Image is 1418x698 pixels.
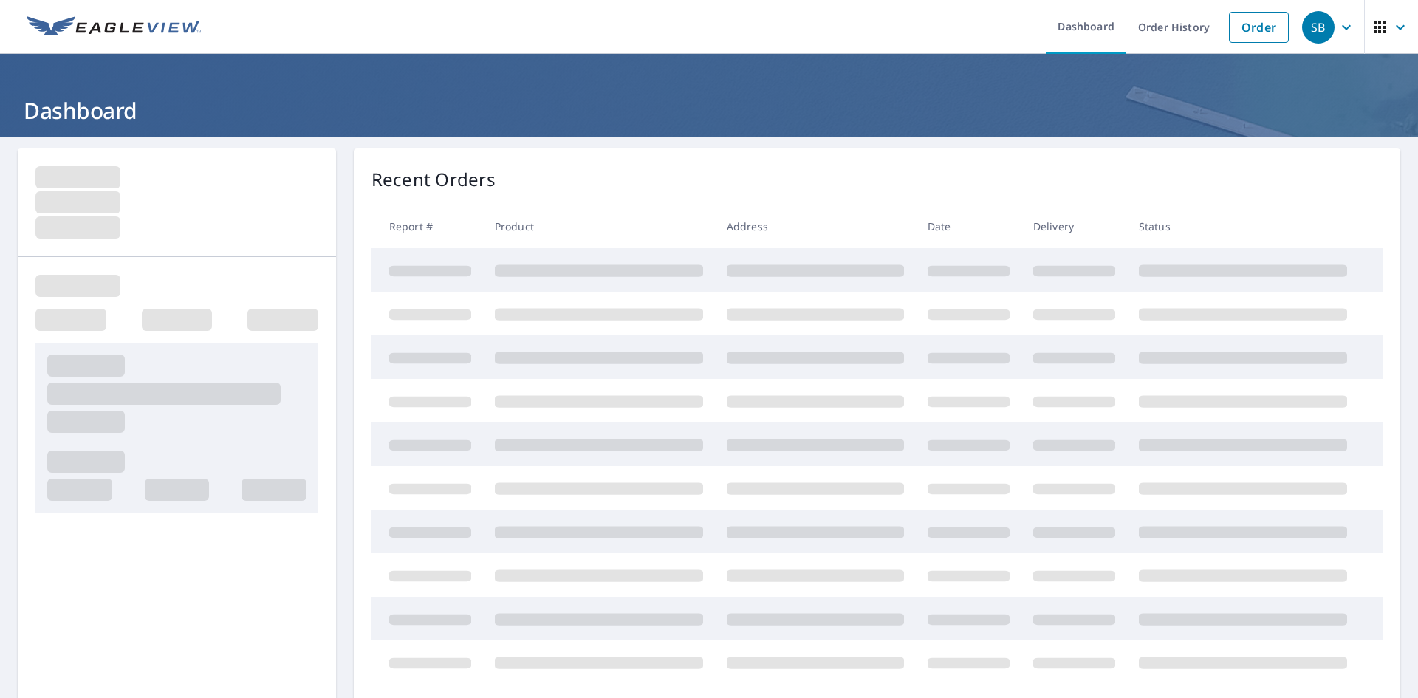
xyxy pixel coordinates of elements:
th: Address [715,205,916,248]
th: Date [916,205,1021,248]
div: SB [1302,11,1335,44]
th: Delivery [1021,205,1127,248]
h1: Dashboard [18,95,1400,126]
img: EV Logo [27,16,201,38]
th: Product [483,205,715,248]
th: Status [1127,205,1359,248]
th: Report # [371,205,483,248]
a: Order [1229,12,1289,43]
p: Recent Orders [371,166,496,193]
